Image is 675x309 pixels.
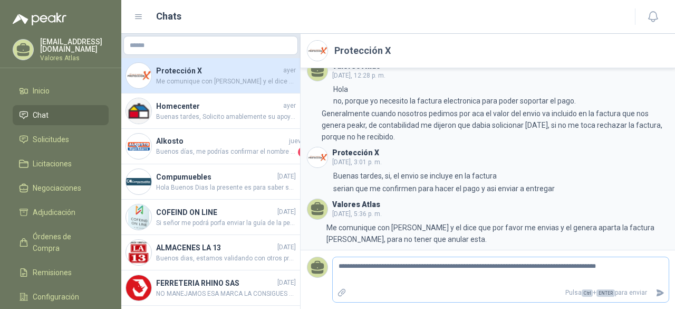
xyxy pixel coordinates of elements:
[332,202,380,208] h3: Valores Atlas
[126,169,151,194] img: Company Logo
[33,267,72,278] span: Remisiones
[156,65,281,77] h4: Protección X
[277,172,296,182] span: [DATE]
[126,275,151,301] img: Company Logo
[283,101,296,111] span: ayer
[156,9,181,24] h1: Chats
[121,235,300,270] a: Company LogoALMACENES LA 13[DATE]Buenos dias, estamos validando con otros proveedores otras opcio...
[333,170,497,182] p: Buenas tardes, si, el envio se incluye en la factura
[121,58,300,93] a: Company LogoProtección XayerMe comunique con [PERSON_NAME] y el dice que por favor me envias y el...
[126,98,151,124] img: Company Logo
[307,147,327,167] img: Company Logo
[156,100,281,112] h4: Homecenter
[289,136,308,146] span: jueves
[33,85,50,97] span: Inicio
[307,41,327,61] img: Company Logo
[322,108,669,143] p: Generalmente cuando nosotros pedimos por aca el valor del envio va incluido en la factura que nos...
[121,93,300,129] a: Company LogoHomecenterayerBuenas tardes, Solicito amablemente su apoyo con la garantía de una nev...
[33,158,72,170] span: Licitaciones
[334,43,391,58] h2: Protección X
[33,182,81,194] span: Negociaciones
[156,289,296,299] span: NO MANEJAMOS ESA MARCA LA CONSIGUES EN HOME CENTER
[333,183,555,194] p: serian que me confirmen para hacer el pago y asi enviar a entregar
[651,284,669,302] button: Enviar
[40,38,109,53] p: [EMAIL_ADDRESS][DOMAIN_NAME]
[351,284,652,302] p: Pulsa + para enviar
[326,222,669,245] p: Me comunique con [PERSON_NAME] y el dice que por favor me envias y el genera aparta la factura [P...
[156,171,275,183] h4: Compumuebles
[277,207,296,217] span: [DATE]
[156,183,296,193] span: Hola Buenos Dias la presente es para saber sobre el envio del escritorio decia fecha de entrega 8...
[126,134,151,159] img: Company Logo
[582,289,593,297] span: Ctrl
[13,202,109,222] a: Adjudicación
[13,178,109,198] a: Negociaciones
[121,164,300,200] a: Company LogoCompumuebles[DATE]Hola Buenos Dias la presente es para saber sobre el envio del escri...
[33,231,99,254] span: Órdenes de Compra
[33,134,69,145] span: Solicitudes
[126,204,151,230] img: Company Logo
[126,63,151,88] img: Company Logo
[156,147,296,157] span: Buenos días, me podrías confirmar el nombre de la persona que recibe el microondas?, en la guía d...
[596,289,615,297] span: ENTER
[121,200,300,235] a: Company LogoCOFEIND ON LINE[DATE]Si señor me podrá porfa enviar la guía de la persona que recibió...
[40,55,109,61] p: Valores Atlas
[33,109,49,121] span: Chat
[13,81,109,101] a: Inicio
[156,207,275,218] h4: COFEIND ON LINE
[121,270,300,306] a: Company LogoFERRETERIA RHINO SAS[DATE]NO MANEJAMOS ESA MARCA LA CONSIGUES EN HOME CENTER
[13,287,109,307] a: Configuración
[126,240,151,265] img: Company Logo
[156,112,296,122] span: Buenas tardes, Solicito amablemente su apoyo con la garantía de una nevera mini bar que compramos...
[277,242,296,252] span: [DATE]
[156,242,275,254] h4: ALMACENES LA 13
[13,263,109,283] a: Remisiones
[13,129,109,149] a: Solicitudes
[13,227,109,258] a: Órdenes de Compra
[156,77,296,87] span: Me comunique con [PERSON_NAME] y el dice que por favor me envias y el genera aparta la factura [P...
[156,218,296,228] span: Si señor me podrá porfa enviar la guía de la persona que recibió, que es el articulo no ha llegad...
[332,210,382,218] span: [DATE], 5:36 p. m.
[13,154,109,174] a: Licitaciones
[333,284,351,302] label: Adjuntar archivos
[298,147,308,157] span: 1
[283,65,296,76] span: ayer
[13,105,109,125] a: Chat
[332,72,385,79] span: [DATE], 12:28 p. m.
[156,135,287,147] h4: Alkosto
[156,277,275,289] h4: FERRETERIA RHINO SAS
[121,129,300,164] a: Company LogoAlkostojuevesBuenos días, me podrías confirmar el nombre de la persona que recibe el ...
[332,150,379,156] h3: Protección X
[33,291,79,303] span: Configuración
[333,83,576,107] p: Hola no, porque yo necesito la factura electronica para poder soportar el pago.
[277,278,296,288] span: [DATE]
[13,13,66,25] img: Logo peakr
[332,158,382,166] span: [DATE], 3:01 p. m.
[156,254,296,264] span: Buenos dias, estamos validando con otros proveedores otras opciones.
[33,207,75,218] span: Adjudicación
